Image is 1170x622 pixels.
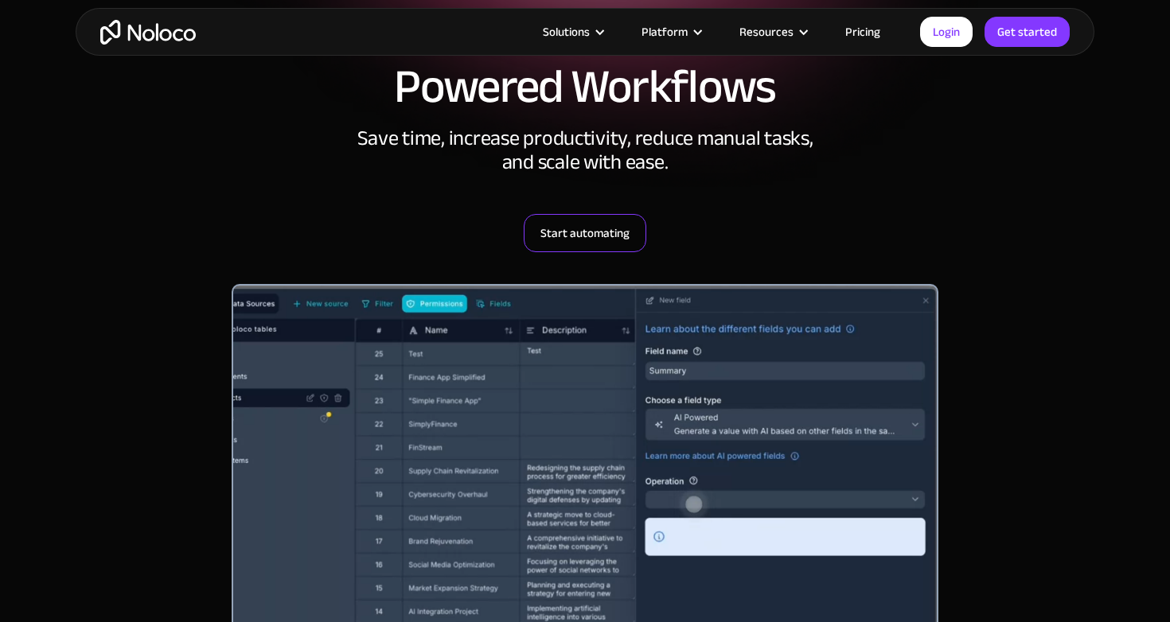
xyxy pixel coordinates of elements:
div: Platform [642,21,688,42]
a: Login [920,17,973,47]
div: Platform [622,21,720,42]
div: Solutions [543,21,590,42]
a: Pricing [825,21,900,42]
div: Save time, increase productivity, reduce manual tasks, and scale with ease. [346,126,824,174]
h2: Automate Your Team’s Processes with Custom AI-Powered Workflows [92,15,1078,111]
a: Get started [985,17,1070,47]
div: Resources [720,21,825,42]
div: Solutions [523,21,622,42]
div: Resources [739,21,794,42]
a: home [100,20,196,45]
a: Start automating [524,214,646,252]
